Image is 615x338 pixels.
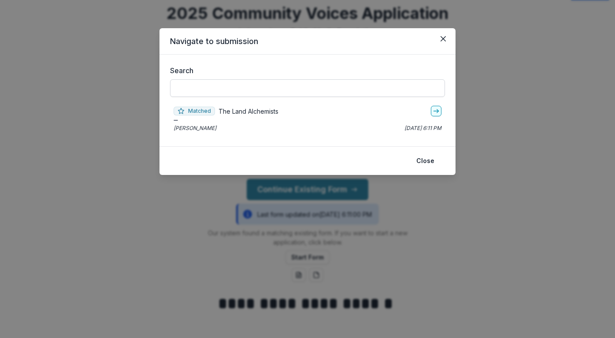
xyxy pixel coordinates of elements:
[170,65,440,76] label: Search
[404,124,441,132] p: [DATE] 6:11 PM
[174,124,216,132] p: [PERSON_NAME]
[174,107,215,115] span: Matched
[411,154,440,168] button: Close
[219,107,278,116] p: The Land Alchemists
[159,28,456,55] header: Navigate to submission
[436,32,450,46] button: Close
[431,106,441,116] a: go-to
